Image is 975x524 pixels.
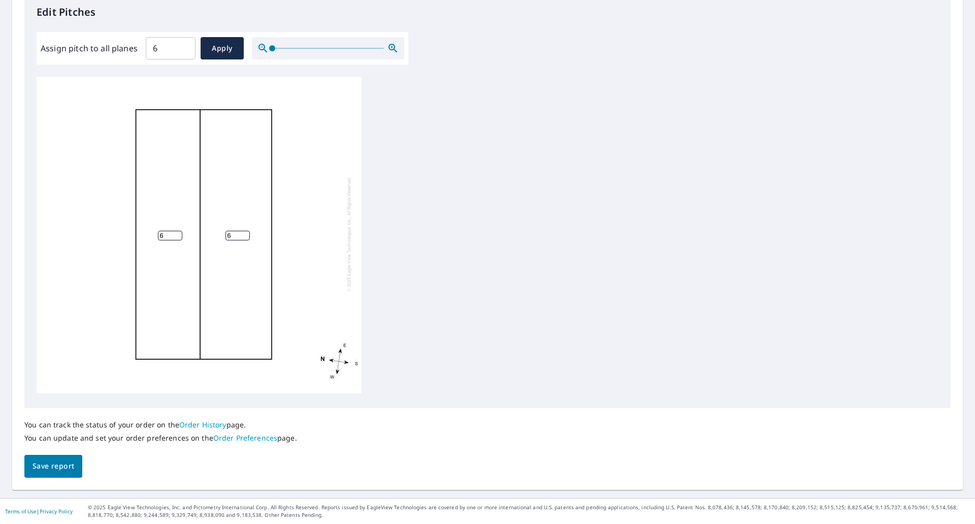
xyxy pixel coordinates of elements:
[5,508,73,514] p: |
[24,420,297,429] p: You can track the status of your order on the page.
[24,455,82,478] button: Save report
[88,504,970,519] p: © 2025 Eagle View Technologies, Inc. and Pictometry International Corp. All Rights Reserved. Repo...
[40,508,73,515] a: Privacy Policy
[41,42,138,54] label: Assign pitch to all planes
[201,37,244,59] button: Apply
[32,460,74,473] span: Save report
[37,5,938,20] p: Edit Pitches
[213,433,277,443] a: Order Preferences
[24,434,297,443] p: You can update and set your order preferences on the page.
[179,420,226,429] a: Order History
[209,42,236,55] span: Apply
[5,508,37,515] a: Terms of Use
[146,34,196,63] input: 00.0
